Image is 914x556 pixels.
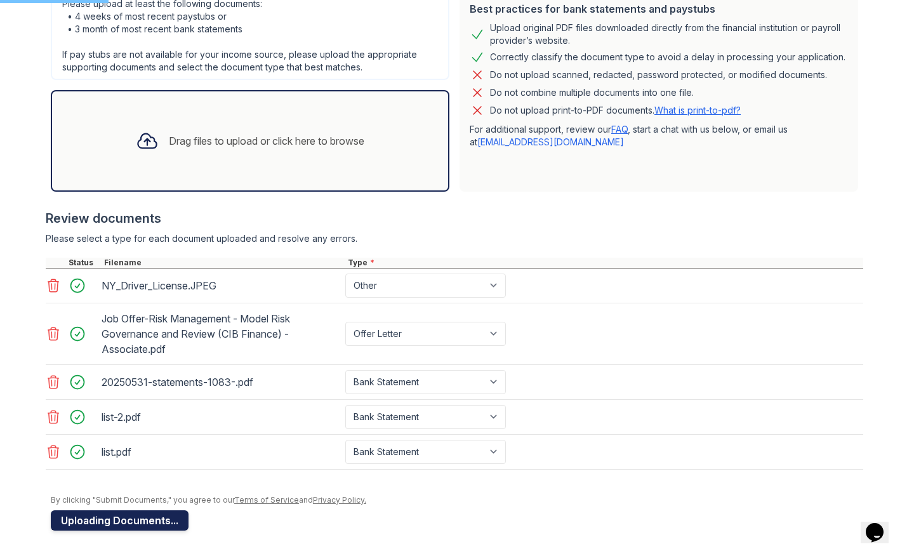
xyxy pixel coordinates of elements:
div: list-2.pdf [102,407,340,427]
div: Do not combine multiple documents into one file. [490,85,694,100]
div: list.pdf [102,442,340,462]
div: Do not upload scanned, redacted, password protected, or modified documents. [490,67,827,83]
div: Please select a type for each document uploaded and resolve any errors. [46,232,863,245]
iframe: chat widget [861,505,901,543]
div: Type [345,258,863,268]
div: Job Offer-Risk Management - Model Risk Governance and Review (CIB Finance) - Associate.pdf [102,308,340,359]
div: 20250531-statements-1083-.pdf [102,372,340,392]
a: Terms of Service [234,495,299,505]
div: Best practices for bank statements and paystubs [470,1,848,17]
div: By clicking "Submit Documents," you agree to our and [51,495,863,505]
a: FAQ [611,124,628,135]
a: Privacy Policy. [313,495,366,505]
button: Uploading Documents... [51,510,189,531]
p: Do not upload print-to-PDF documents. [490,104,741,117]
div: Status [66,258,102,268]
div: NY_Driver_License.JPEG [102,275,340,296]
div: Upload original PDF files downloaded directly from the financial institution or payroll provider’... [490,22,848,47]
div: Filename [102,258,345,268]
div: Review documents [46,209,863,227]
a: What is print-to-pdf? [654,105,741,116]
a: [EMAIL_ADDRESS][DOMAIN_NAME] [477,136,624,147]
div: Correctly classify the document type to avoid a delay in processing your application. [490,50,845,65]
div: Drag files to upload or click here to browse [169,133,364,149]
p: For additional support, review our , start a chat with us below, or email us at [470,123,848,149]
